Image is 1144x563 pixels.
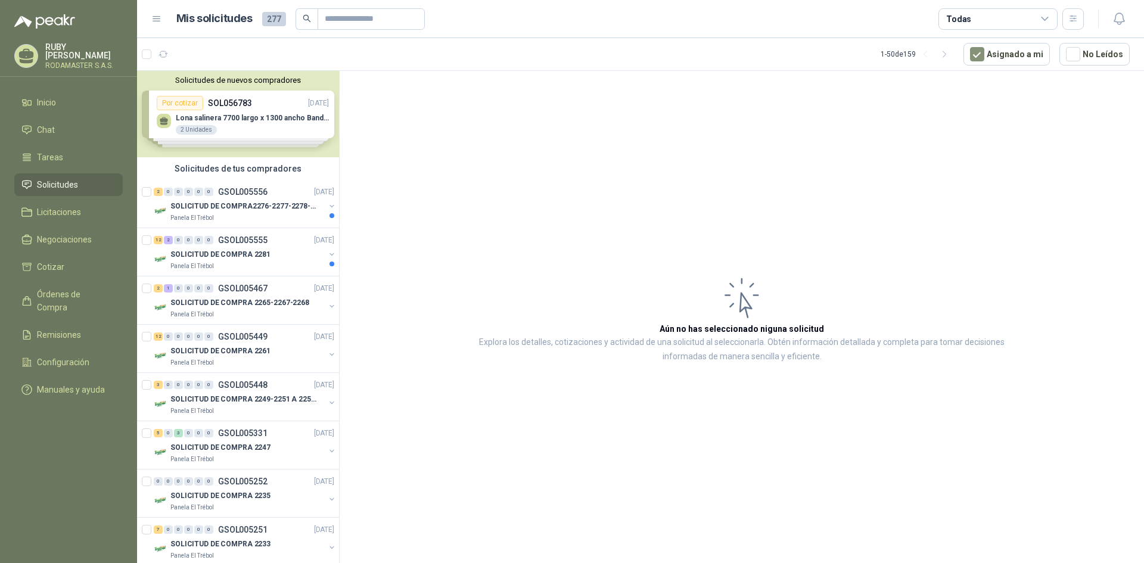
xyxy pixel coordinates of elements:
[170,406,214,416] p: Panela El Trébol
[170,455,214,464] p: Panela El Trébol
[164,381,173,389] div: 0
[164,332,173,341] div: 0
[154,281,337,319] a: 2 1 0 0 0 0 GSOL005467[DATE] Company LogoSOLICITUD DE COMPRA 2265-2267-2268Panela El Trébol
[14,91,123,114] a: Inicio
[204,381,213,389] div: 0
[37,206,81,219] span: Licitaciones
[204,525,213,534] div: 0
[218,284,268,293] p: GSOL005467
[37,356,89,369] span: Configuración
[314,283,334,294] p: [DATE]
[154,493,168,508] img: Company Logo
[194,525,203,534] div: 0
[204,429,213,437] div: 0
[194,236,203,244] div: 0
[154,426,337,464] a: 5 0 3 0 0 0 GSOL005331[DATE] Company LogoSOLICITUD DE COMPRA 2247Panela El Trébol
[170,539,271,550] p: SOLICITUD DE COMPRA 2233
[154,477,163,486] div: 0
[164,284,173,293] div: 1
[154,522,337,561] a: 7 0 0 0 0 0 GSOL005251[DATE] Company LogoSOLICITUD DE COMPRA 2233Panela El Trébol
[154,236,163,244] div: 12
[170,201,319,212] p: SOLICITUD DE COMPRA2276-2277-2278-2284-2285-
[14,351,123,374] a: Configuración
[154,349,168,363] img: Company Logo
[194,332,203,341] div: 0
[314,428,334,439] p: [DATE]
[194,381,203,389] div: 0
[14,14,75,29] img: Logo peakr
[303,14,311,23] span: search
[164,525,173,534] div: 0
[154,185,337,223] a: 2 0 0 0 0 0 GSOL005556[DATE] Company LogoSOLICITUD DE COMPRA2276-2277-2278-2284-2285-Panela El Tr...
[37,328,81,341] span: Remisiones
[154,397,168,411] img: Company Logo
[37,260,64,273] span: Cotizar
[218,332,268,341] p: GSOL005449
[314,235,334,246] p: [DATE]
[170,503,214,512] p: Panela El Trébol
[154,233,337,271] a: 12 2 0 0 0 0 GSOL005555[DATE] Company LogoSOLICITUD DE COMPRA 2281Panela El Trébol
[194,429,203,437] div: 0
[164,188,173,196] div: 0
[218,381,268,389] p: GSOL005448
[137,71,339,157] div: Solicitudes de nuevos compradoresPor cotizarSOL056783[DATE] Lona salinera 7700 largo x 1300 ancho...
[881,45,954,64] div: 1 - 50 de 159
[170,297,309,309] p: SOLICITUD DE COMPRA 2265-2267-2268
[37,383,105,396] span: Manuales y ayuda
[37,151,63,164] span: Tareas
[946,13,971,26] div: Todas
[174,236,183,244] div: 0
[170,310,214,319] p: Panela El Trébol
[174,284,183,293] div: 0
[314,380,334,391] p: [DATE]
[154,381,163,389] div: 3
[184,188,193,196] div: 0
[170,358,214,368] p: Panela El Trébol
[204,477,213,486] div: 0
[963,43,1050,66] button: Asignado a mi
[170,551,214,561] p: Panela El Trébol
[154,429,163,437] div: 5
[314,331,334,343] p: [DATE]
[174,188,183,196] div: 0
[204,284,213,293] div: 0
[314,524,334,536] p: [DATE]
[660,322,824,335] h3: Aún no has seleccionado niguna solicitud
[154,378,337,416] a: 3 0 0 0 0 0 GSOL005448[DATE] Company LogoSOLICITUD DE COMPRA 2249-2251 A 2256-2258 Y 2262Panela E...
[37,288,111,314] span: Órdenes de Compra
[164,477,173,486] div: 0
[262,12,286,26] span: 277
[194,477,203,486] div: 0
[314,186,334,198] p: [DATE]
[170,262,214,271] p: Panela El Trébol
[174,525,183,534] div: 0
[37,123,55,136] span: Chat
[204,236,213,244] div: 0
[184,429,193,437] div: 0
[204,188,213,196] div: 0
[154,329,337,368] a: 12 0 0 0 0 0 GSOL005449[DATE] Company LogoSOLICITUD DE COMPRA 2261Panela El Trébol
[184,236,193,244] div: 0
[14,283,123,319] a: Órdenes de Compra
[154,445,168,459] img: Company Logo
[170,213,214,223] p: Panela El Trébol
[218,525,268,534] p: GSOL005251
[218,477,268,486] p: GSOL005252
[194,284,203,293] div: 0
[154,284,163,293] div: 2
[1059,43,1130,66] button: No Leídos
[154,542,168,556] img: Company Logo
[184,284,193,293] div: 0
[14,119,123,141] a: Chat
[459,335,1025,364] p: Explora los detalles, cotizaciones y actividad de una solicitud al seleccionarla. Obtén informaci...
[174,381,183,389] div: 0
[154,525,163,534] div: 7
[154,332,163,341] div: 12
[184,381,193,389] div: 0
[184,477,193,486] div: 0
[14,173,123,196] a: Solicitudes
[14,256,123,278] a: Cotizar
[154,252,168,266] img: Company Logo
[194,188,203,196] div: 0
[14,201,123,223] a: Licitaciones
